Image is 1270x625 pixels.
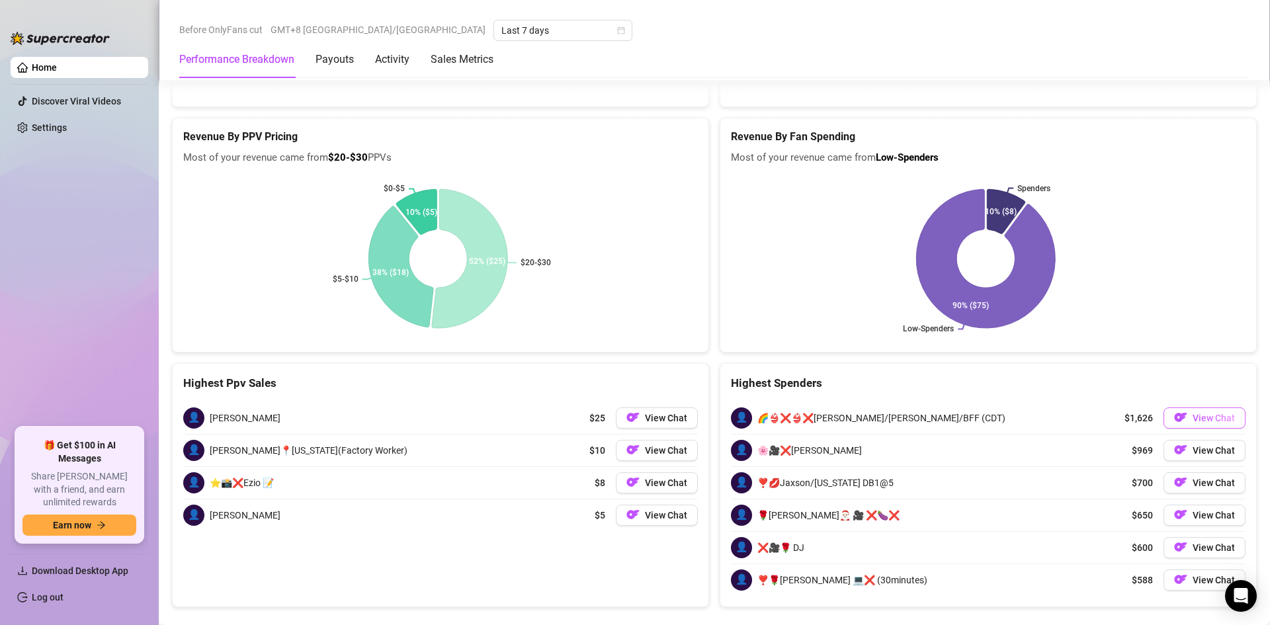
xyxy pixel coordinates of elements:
[1124,411,1153,425] span: $1,626
[1174,508,1187,521] img: OF
[97,521,106,530] span: arrow-right
[183,505,204,526] span: 👤
[1193,478,1235,488] span: View Chat
[431,52,493,67] div: Sales Metrics
[22,470,136,509] span: Share [PERSON_NAME] with a friend, and earn unlimited rewards
[1174,443,1187,456] img: OF
[210,508,280,522] span: [PERSON_NAME]
[617,26,625,34] span: calendar
[595,476,605,490] span: $8
[521,258,551,267] text: $20-$30
[1193,445,1235,456] span: View Chat
[11,32,110,45] img: logo-BBDzfeDw.svg
[1132,540,1153,555] span: $600
[1193,575,1235,585] span: View Chat
[183,150,698,166] span: Most of your revenue came from PPVs
[757,443,862,458] span: 🌸🎥❌[PERSON_NAME]
[183,472,204,493] span: 👤
[1193,542,1235,553] span: View Chat
[22,515,136,536] button: Earn nowarrow-right
[757,476,894,490] span: ❣️💋Jaxson/[US_STATE] DB1@5
[626,476,640,489] img: OF
[731,150,1246,166] span: Most of your revenue came from
[1164,537,1246,558] button: OFView Chat
[757,508,900,522] span: 🌹[PERSON_NAME]🎅🏻 🎥 ❌🍆❌
[1164,569,1246,591] button: OFView Chat
[757,573,927,587] span: ❣️🌹[PERSON_NAME] 💻❌ (30minutes)
[731,472,752,493] span: 👤
[32,565,128,576] span: Download Desktop App
[179,20,263,40] span: Before OnlyFans cut
[876,151,939,163] b: Low-Spenders
[645,413,687,423] span: View Chat
[183,440,204,461] span: 👤
[179,52,294,67] div: Performance Breakdown
[1174,411,1187,424] img: OF
[22,439,136,465] span: 🎁 Get $100 in AI Messages
[271,20,486,40] span: GMT+8 [GEOGRAPHIC_DATA]/[GEOGRAPHIC_DATA]
[731,440,752,461] span: 👤
[183,129,698,145] h5: Revenue By PPV Pricing
[731,505,752,526] span: 👤
[1164,407,1246,429] button: OFView Chat
[1193,413,1235,423] span: View Chat
[626,411,640,424] img: OF
[32,592,63,603] a: Log out
[645,478,687,488] span: View Chat
[1132,508,1153,522] span: $650
[1174,540,1187,554] img: OF
[183,374,698,392] div: Highest Ppv Sales
[757,540,804,555] span: ❌🎥🌹 DJ
[616,407,698,429] button: OFView Chat
[731,569,752,591] span: 👤
[1193,510,1235,521] span: View Chat
[757,411,1005,425] span: 🌈👙❌👙❌[PERSON_NAME]/[PERSON_NAME]/BFF (CDT)
[1164,505,1246,526] button: OFView Chat
[17,565,28,576] span: download
[53,520,91,530] span: Earn now
[328,151,368,163] b: $20-$30
[32,62,57,73] a: Home
[1132,573,1153,587] span: $588
[1164,472,1246,493] button: OFView Chat
[1164,440,1246,461] button: OFView Chat
[731,374,1246,392] div: Highest Spenders
[210,411,280,425] span: [PERSON_NAME]
[1174,476,1187,489] img: OF
[384,184,405,193] text: $0-$5
[32,96,121,106] a: Discover Viral Videos
[626,508,640,521] img: OF
[645,510,687,521] span: View Chat
[589,411,605,425] span: $25
[375,52,409,67] div: Activity
[731,129,1246,145] h5: Revenue By Fan Spending
[616,505,698,526] button: OFView Chat
[1174,573,1187,586] img: OF
[645,445,687,456] span: View Chat
[210,443,407,458] span: [PERSON_NAME]📍[US_STATE](Factory Worker)
[32,122,67,133] a: Settings
[316,52,354,67] div: Payouts
[731,537,752,558] span: 👤
[626,443,640,456] img: OF
[731,407,752,429] span: 👤
[903,324,954,333] text: Low-Spenders
[1225,580,1257,612] div: Open Intercom Messenger
[616,472,698,493] button: OFView Chat
[1017,183,1050,192] text: Spenders
[1132,476,1153,490] span: $700
[183,407,204,429] span: 👤
[1132,443,1153,458] span: $969
[616,440,698,461] button: OFView Chat
[589,443,605,458] span: $10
